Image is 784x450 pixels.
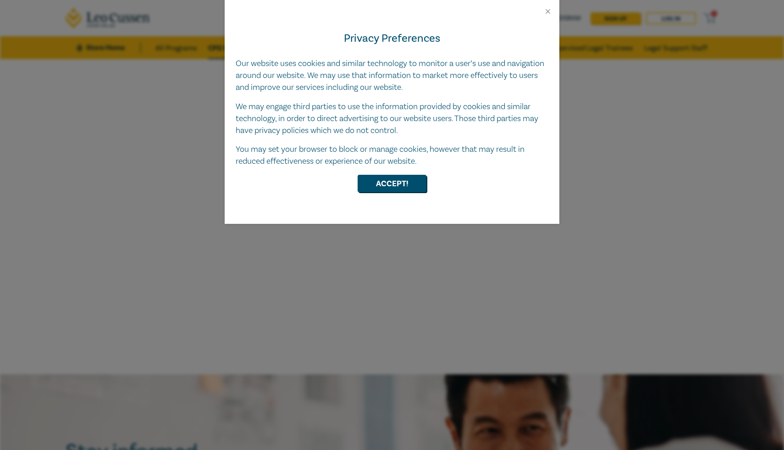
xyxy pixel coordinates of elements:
h4: Privacy Preferences [236,30,548,47]
button: Close [544,7,552,16]
p: Our website uses cookies and similar technology to monitor a user’s use and navigation around our... [236,58,548,94]
p: You may set your browser to block or manage cookies, however that may result in reduced effective... [236,144,548,167]
button: Accept! [358,175,426,192]
p: We may engage third parties to use the information provided by cookies and similar technology, in... [236,101,548,137]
